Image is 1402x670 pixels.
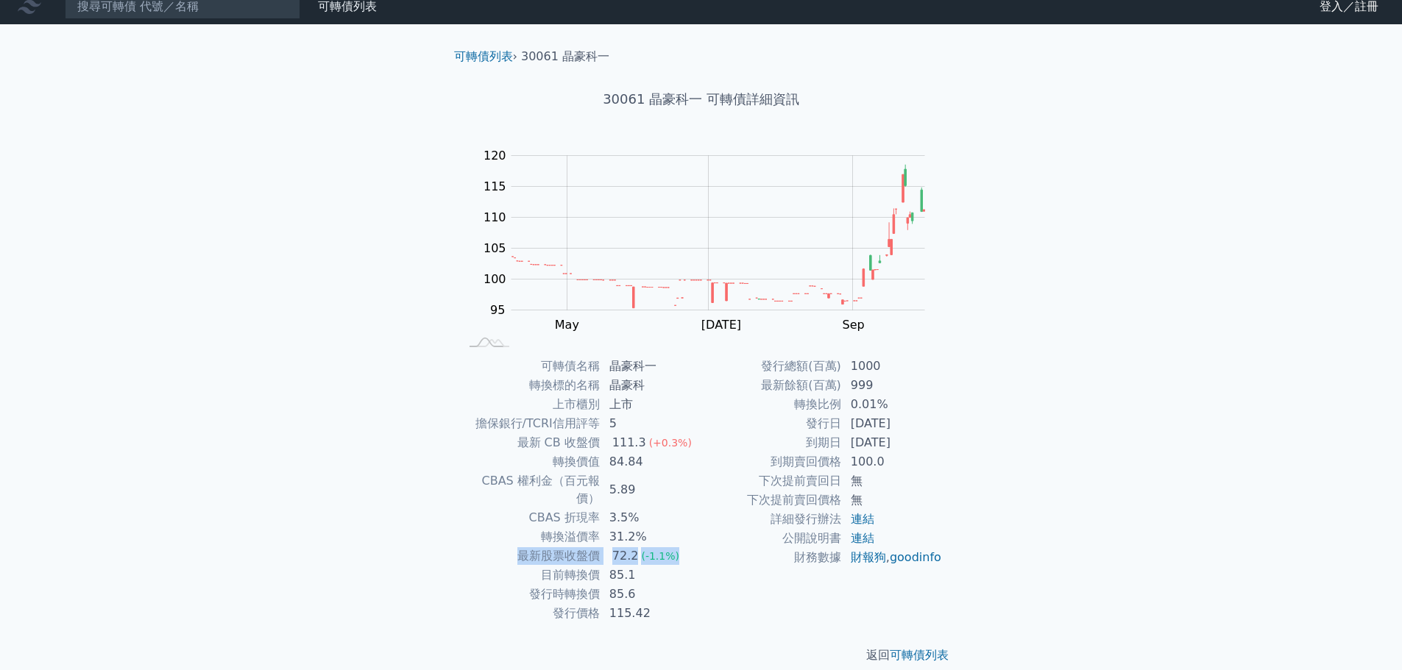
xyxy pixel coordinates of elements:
td: [DATE] [842,433,943,452]
a: 可轉債列表 [454,49,513,63]
td: CBAS 權利金（百元報價） [460,471,601,508]
td: 無 [842,491,943,510]
a: 可轉債列表 [890,648,949,662]
td: 下次提前賣回日 [701,471,842,491]
div: 111.3 [609,434,649,452]
td: 上市 [601,395,701,414]
td: 100.0 [842,452,943,471]
td: 最新股票收盤價 [460,546,601,566]
td: 發行時轉換價 [460,585,601,604]
td: 轉換標的名稱 [460,376,601,395]
td: , [842,548,943,567]
td: [DATE] [842,414,943,433]
td: 可轉債名稱 [460,357,601,376]
td: 到期日 [701,433,842,452]
td: CBAS 折現率 [460,508,601,527]
td: 85.6 [601,585,701,604]
h1: 30061 晶豪科一 可轉債詳細資訊 [442,89,960,110]
td: 上市櫃別 [460,395,601,414]
td: 3.5% [601,508,701,527]
tspan: 100 [484,272,506,286]
g: Chart [476,149,947,362]
a: 財報狗 [851,550,886,564]
td: 發行總額(百萬) [701,357,842,376]
tspan: [DATE] [701,318,741,332]
p: 返回 [442,646,960,664]
td: 晶豪科 [601,376,701,395]
div: 聊天小工具 [1328,599,1402,670]
td: 84.84 [601,452,701,471]
tspan: 120 [484,149,506,163]
td: 下次提前賣回價格 [701,491,842,510]
iframe: Chat Widget [1328,599,1402,670]
tspan: 95 [490,303,505,317]
tspan: Sep [843,318,865,332]
li: 30061 晶豪科一 [521,48,609,65]
td: 最新 CB 收盤價 [460,433,601,452]
td: 發行日 [701,414,842,433]
td: 轉換溢價率 [460,527,601,546]
a: 連結 [851,512,874,526]
td: 無 [842,471,943,491]
td: 5 [601,414,701,433]
tspan: 105 [484,241,506,255]
td: 轉換價值 [460,452,601,471]
td: 最新餘額(百萬) [701,376,842,395]
td: 轉換比例 [701,395,842,414]
div: 72.2 [609,547,642,565]
td: 85.1 [601,566,701,585]
tspan: 110 [484,210,506,224]
td: 115.42 [601,604,701,623]
a: 連結 [851,531,874,545]
li: › [454,48,517,65]
td: 目前轉換價 [460,566,601,585]
td: 999 [842,376,943,395]
a: goodinfo [890,550,941,564]
td: 到期賣回價格 [701,452,842,471]
td: 財務數據 [701,548,842,567]
td: 5.89 [601,471,701,508]
span: (-1.1%) [641,550,679,562]
tspan: 115 [484,179,506,193]
td: 發行價格 [460,604,601,623]
td: 1000 [842,357,943,376]
td: 公開說明書 [701,529,842,548]
td: 31.2% [601,527,701,546]
td: 0.01% [842,395,943,414]
tspan: May [555,318,579,332]
td: 晶豪科一 [601,357,701,376]
span: (+0.3%) [649,437,692,449]
td: 擔保銀行/TCRI信用評等 [460,414,601,433]
td: 詳細發行辦法 [701,510,842,529]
